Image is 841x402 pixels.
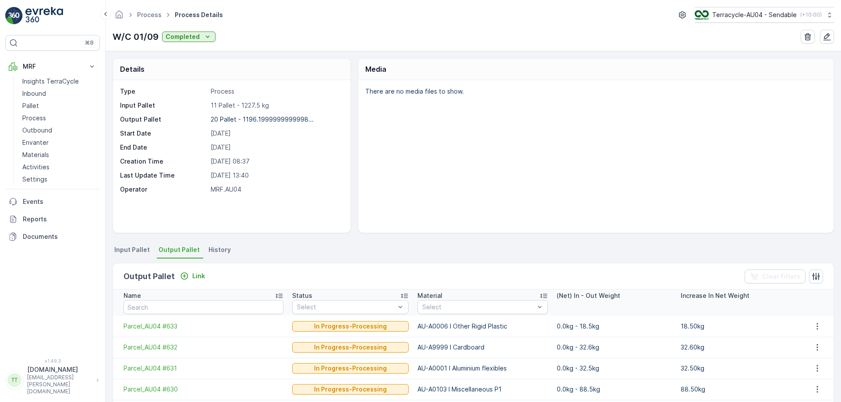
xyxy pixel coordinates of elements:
[413,358,552,379] td: AU-A0001 I Aluminium flexibles
[297,303,395,311] p: Select
[22,114,46,122] p: Process
[124,343,283,352] a: Parcel_AU04 #632
[19,136,100,149] a: Envanter
[19,173,100,185] a: Settings
[137,11,162,18] a: Process
[292,291,312,300] p: Status
[676,358,800,379] td: 32.50kg
[120,115,207,124] p: Output Pallet
[314,385,387,394] p: In Progress-Processing
[5,365,100,395] button: TT[DOMAIN_NAME][EMAIL_ADDRESS][PERSON_NAME][DOMAIN_NAME]
[292,363,409,374] button: In Progress-Processing
[22,126,52,135] p: Outbound
[124,322,283,331] a: Parcel_AU04 #633
[5,210,100,228] a: Reports
[23,215,96,224] p: Reports
[552,337,676,358] td: 0.0kg - 32.6kg
[211,87,341,96] p: Process
[22,138,49,147] p: Envanter
[552,379,676,400] td: 0.0kg - 88.5kg
[22,89,46,98] p: Inbound
[695,10,709,20] img: terracycle_logo.png
[292,342,409,353] button: In Progress-Processing
[552,316,676,337] td: 0.0kg - 18.5kg
[5,228,100,245] a: Documents
[124,270,175,283] p: Output Pallet
[19,112,100,124] a: Process
[413,379,552,400] td: AU-A0103 I Miscellaneous P1
[712,10,797,19] p: Terracycle-AU04 - Sendable
[166,32,200,41] p: Completed
[314,343,387,352] p: In Progress-Processing
[5,58,100,75] button: MRF
[120,185,207,194] p: Operator
[25,7,63,24] img: logo_light-DOdMpM7g.png
[19,100,100,112] a: Pallet
[211,143,341,152] p: [DATE]
[7,373,21,387] div: TT
[208,245,231,254] span: History
[557,291,620,300] p: (Net) In - Out Weight
[5,193,100,210] a: Events
[124,385,283,394] a: Parcel_AU04 #630
[19,161,100,173] a: Activities
[292,384,409,395] button: In Progress-Processing
[5,7,23,24] img: logo
[292,321,409,332] button: In Progress-Processing
[762,272,800,281] p: Clear Filters
[177,271,208,281] button: Link
[120,143,207,152] p: End Date
[422,303,534,311] p: Select
[22,101,39,110] p: Pallet
[124,291,141,300] p: Name
[22,77,79,86] p: Insights TerraCycle
[5,358,100,364] span: v 1.49.3
[27,374,92,395] p: [EMAIL_ADDRESS][PERSON_NAME][DOMAIN_NAME]
[552,358,676,379] td: 0.0kg - 32.5kg
[114,245,150,254] span: Input Pallet
[23,197,96,206] p: Events
[23,232,96,241] p: Documents
[159,245,200,254] span: Output Pallet
[365,87,824,96] p: There are no media files to show.
[19,87,100,100] a: Inbound
[19,149,100,161] a: Materials
[22,163,49,171] p: Activities
[681,291,749,300] p: Increase In Net Weight
[162,31,216,42] button: Completed
[120,157,207,166] p: Creation Time
[413,316,552,337] td: AU-A0006 I Other Rigid Plastic
[27,365,92,374] p: [DOMAIN_NAME]
[124,300,283,314] input: Search
[314,322,387,331] p: In Progress-Processing
[676,337,800,358] td: 32.60kg
[192,272,205,280] p: Link
[120,171,207,180] p: Last Update Time
[211,115,314,123] p: 20 Pallet - 1196.1999999999998...
[120,64,145,74] p: Details
[19,75,100,87] a: Insights TerraCycle
[120,87,207,96] p: Type
[800,11,822,18] p: ( +10:00 )
[314,364,387,373] p: In Progress-Processing
[114,13,124,21] a: Homepage
[676,379,800,400] td: 88.50kg
[211,185,341,194] p: MRF.AU04
[124,364,283,373] a: Parcel_AU04 #631
[211,101,341,110] p: 11 Pallet - 1227.5 kg
[695,7,834,23] button: Terracycle-AU04 - Sendable(+10:00)
[211,157,341,166] p: [DATE] 08:37
[120,129,207,138] p: Start Date
[413,337,552,358] td: AU-A9999 I Cardboard
[22,175,47,184] p: Settings
[113,30,159,43] p: W/C 01/09
[173,10,225,19] span: Process Details
[365,64,386,74] p: Media
[19,124,100,136] a: Outbound
[211,129,341,138] p: [DATE]
[120,101,207,110] p: Input Pallet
